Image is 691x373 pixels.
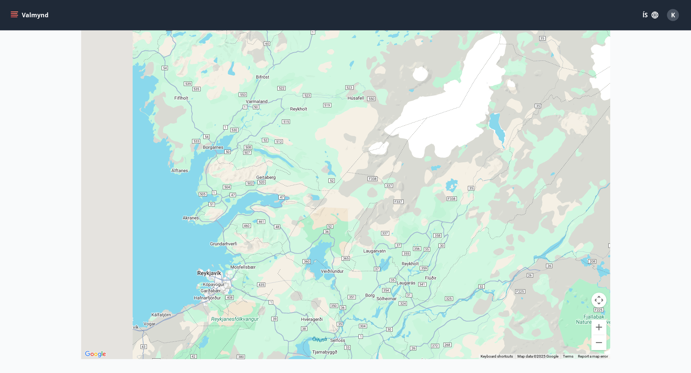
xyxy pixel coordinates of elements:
a: Report a map error [578,354,608,358]
a: Terms (opens in new tab) [563,354,573,358]
button: menu [9,8,51,22]
button: Map camera controls [591,293,606,308]
button: Keyboard shortcuts [481,354,513,359]
button: ÍS [638,8,662,22]
button: K [664,6,682,24]
img: Google [83,349,108,359]
span: K [671,11,675,19]
button: Zoom out [591,335,606,350]
a: Open this area in Google Maps (opens a new window) [83,349,108,359]
button: Zoom in [591,320,606,335]
span: Map data ©2025 Google [517,354,558,358]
